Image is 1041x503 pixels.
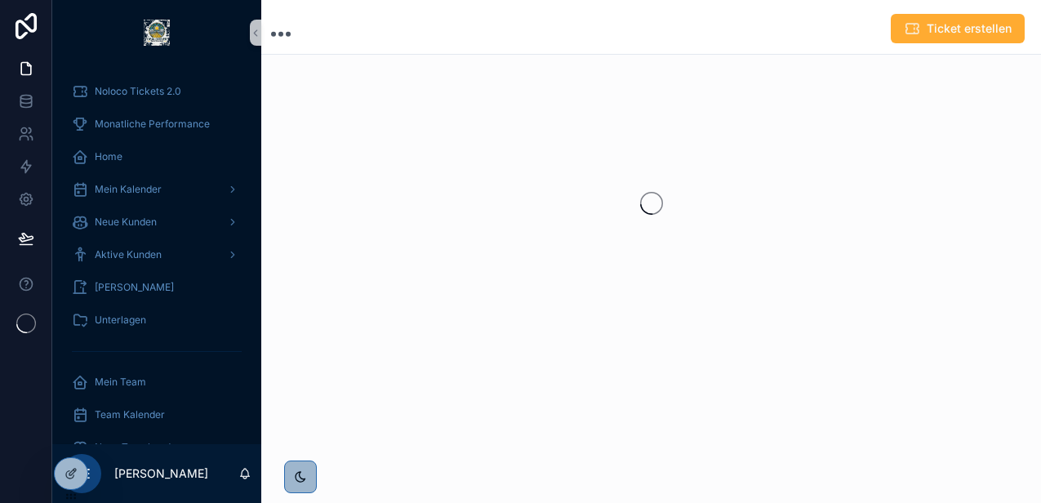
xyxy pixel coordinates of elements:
span: Team Kalender [95,408,165,421]
span: Unterlagen [95,314,146,327]
a: Aktive Kunden [62,240,251,269]
p: [PERSON_NAME] [114,465,208,482]
span: Neue Kunden [95,216,157,229]
span: Monatliche Performance [95,118,210,131]
img: App logo [144,20,170,46]
span: Aktive Kunden [95,248,162,261]
span: [PERSON_NAME] [95,281,174,294]
span: Ticket erstellen [927,20,1012,37]
a: [PERSON_NAME] [62,273,251,302]
span: Mein Team [95,376,146,389]
a: Mein Kalender [62,175,251,204]
a: Home [62,142,251,171]
span: Home [95,150,122,163]
a: Team Kalender [62,400,251,430]
span: Neue Teamkunden [95,441,182,454]
a: Neue Kunden [62,207,251,237]
button: Ticket erstellen [891,14,1025,43]
span: Noloco Tickets 2.0 [95,85,181,98]
span: Mein Kalender [95,183,162,196]
a: Noloco Tickets 2.0 [62,77,251,106]
div: scrollable content [52,65,261,444]
a: Monatliche Performance [62,109,251,139]
a: Mein Team [62,367,251,397]
a: Unterlagen [62,305,251,335]
a: Neue Teamkunden [62,433,251,462]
